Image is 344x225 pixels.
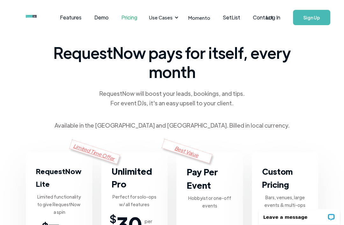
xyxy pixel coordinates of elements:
a: Demo [88,8,115,27]
div: Perfect for solo-ops w/ all features [111,193,158,208]
div: Bars, venues, large events & multi-ops [262,193,308,209]
div: Hobbyist or one-off events [187,194,233,209]
strong: Pay Per Event [187,166,218,191]
h3: Unlimited Pro [111,165,158,190]
div: Use Cases [149,14,173,21]
a: Sign Up [293,10,330,25]
span: $ [110,214,116,222]
a: Momento [182,8,217,27]
h3: RequestNow Lite [36,165,82,190]
a: Log In [260,6,287,29]
div: Best Value [161,139,212,163]
div: RequestNow will boost your leads, bookings, and tips. For event DJs, it's an easy upsell to your ... [99,89,245,108]
a: SetList [217,8,247,27]
img: requestnow logo [26,15,48,18]
strong: Custom Pricing [262,166,293,190]
span: RequestNow pays for itself, every month [51,43,293,81]
div: Limited Time Offer [69,139,120,164]
div: Use Cases [145,8,180,27]
div: Limited functionality to give RequestNow a spin [36,193,82,216]
a: Features [54,8,88,27]
a: home [26,11,38,24]
div: Available in the [GEOGRAPHIC_DATA] and [GEOGRAPHIC_DATA]. Billed in local currency. [54,121,290,130]
a: Contact [247,8,279,27]
iframe: LiveChat chat widget [254,205,344,225]
a: Pricing [115,8,144,27]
